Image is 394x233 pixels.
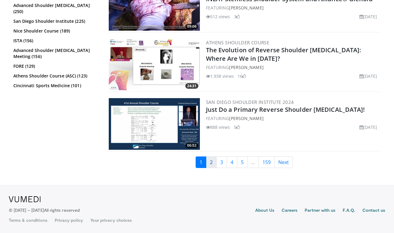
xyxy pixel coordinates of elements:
a: Contact us [362,207,385,214]
a: 5 [237,156,248,168]
a: [PERSON_NAME] [229,115,263,121]
a: San Diego Shoulder Institute 2024 [206,99,294,105]
a: F.A.Q. [343,207,355,214]
li: [DATE] [359,73,377,79]
span: 06:52 [185,143,198,148]
span: 09:06 [185,24,198,29]
a: About Us [255,207,274,214]
a: Your privacy choices [90,217,132,223]
a: The Evolution of Reverse Shoulder [MEDICAL_DATA]: Where Are We in [DATE]? [206,46,361,63]
a: Privacy policy [55,217,83,223]
a: [PERSON_NAME] [229,64,263,70]
div: FEATURING [206,5,380,11]
nav: Search results pages [108,156,381,168]
a: Advanced Shoulder [MEDICAL_DATA] (250) [13,2,97,15]
a: 2 [206,156,217,168]
a: Athens Shoulder Course [206,39,269,46]
a: ISTA (156) [13,38,97,44]
a: Athens Shoulder Course (ASC) (123) [13,73,97,79]
a: Partner with us [305,207,335,214]
li: 5 [234,124,240,130]
a: 06:52 [109,98,200,150]
span: 24:31 [185,83,198,89]
img: 8e74f9b3-27fa-4d4a-ac37-2d9e5df48536.300x170_q85_crop-smart_upscale.jpg [109,39,200,90]
a: Advanced Shoulder [MEDICAL_DATA] Meeting (156) [13,47,97,60]
a: 4 [227,156,237,168]
img: VuMedi Logo [9,196,41,202]
a: [PERSON_NAME] [229,5,263,11]
a: 24:31 [109,39,200,90]
div: FEATURING [206,64,380,70]
a: 159 [259,156,275,168]
p: © [DATE] – [DATE] [9,207,80,213]
li: [DATE] [359,124,377,130]
a: Just Do a Primary Reverse Shoulder [MEDICAL_DATA]! [206,105,365,114]
a: Next [274,156,293,168]
li: 512 views [206,13,230,20]
li: 888 views [206,124,230,130]
li: 16 [238,73,246,79]
a: San Diego Shoulder Institute (225) [13,18,97,24]
li: 3 [234,13,240,20]
li: 1,938 views [206,73,234,79]
li: [DATE] [359,13,377,20]
a: FORE (129) [13,63,97,69]
a: 3 [216,156,227,168]
a: Nice Shoulder Course (189) [13,28,97,34]
img: 9031393e-2ebc-4ab6-b54f-daf8f3e9b3ea.300x170_q85_crop-smart_upscale.jpg [109,98,200,150]
a: Cincinnati Sports Medicine (101) [13,83,97,89]
span: All rights reserved [44,207,80,213]
a: Careers [282,207,298,214]
div: FEATURING [206,115,380,122]
a: 1 [196,156,206,168]
a: Terms & conditions [9,217,47,223]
